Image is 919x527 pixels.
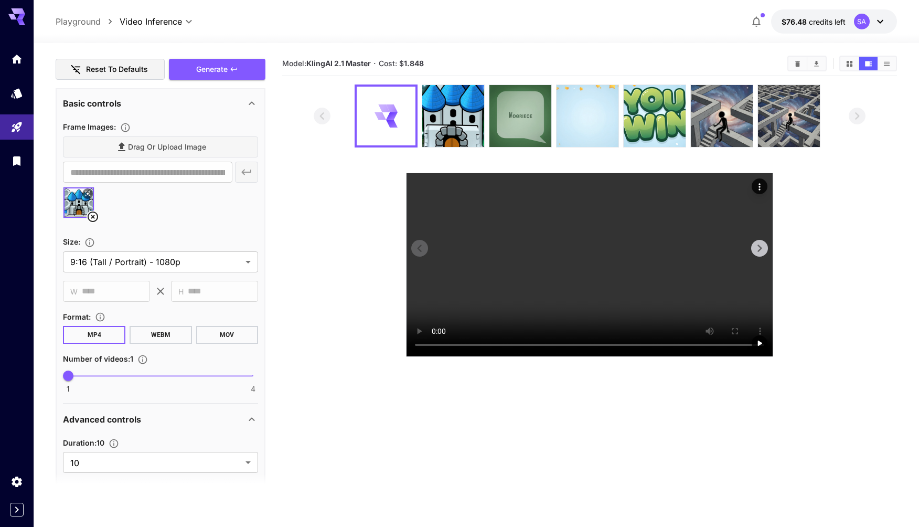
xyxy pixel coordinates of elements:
span: 10 [70,457,241,469]
button: Generate [169,59,265,80]
p: · [373,57,376,70]
span: Generate [196,63,228,76]
nav: breadcrumb [56,15,120,28]
span: W [70,286,78,298]
span: Frame Images : [63,122,116,131]
p: Advanced controls [63,413,141,426]
div: Clear AllDownload All [787,56,827,71]
button: Choose the file format for the output video. [91,312,110,322]
button: Expand sidebar [10,503,24,517]
button: WEBM [130,326,192,344]
div: Home [10,52,23,66]
span: 9:16 (Tall / Portrait) - 1080p [70,256,241,268]
span: Cost: $ [379,59,424,68]
button: Show media in grid view [840,57,859,70]
span: credits left [809,17,846,26]
button: Specify how many videos to generate in a single request. Each video generation will be charged se... [133,354,152,365]
div: Show media in grid viewShow media in video viewShow media in list view [839,56,897,71]
div: Models [10,87,23,100]
div: Library [10,154,23,167]
button: MP4 [63,326,125,344]
div: Basic controls [63,91,258,116]
b: KlingAI 2.1 Master [306,59,371,68]
button: Set the number of duration [104,438,123,449]
span: Model: [282,59,371,68]
span: Size : [63,237,80,246]
div: Playground [10,121,23,134]
button: Reset to defaults [56,59,165,80]
img: 8wZI0AAAABklEQVQDAKZUG10JO00IAAAAAElFTkSuQmCC [422,85,484,147]
img: 84oAAAAASUVORK5CYII= [557,85,618,147]
b: 1.848 [404,59,424,68]
div: SA [854,14,870,29]
span: Format : [63,312,91,321]
button: MOV [196,326,259,344]
button: $76.48227SA [771,9,897,34]
div: Advanced controls [63,407,258,432]
button: Show media in video view [859,57,878,70]
button: Adjust the dimensions of the generated image by specifying its width and height in pixels, or sel... [80,237,99,248]
div: Actions [752,178,767,194]
img: 4eEq0oAAAAGSURBVAMAyT1uHH7rpkcAAAAASUVORK5CYII= [489,85,551,147]
a: Playground [56,15,101,28]
button: Download All [807,57,826,70]
div: Play video [752,335,767,351]
button: Clear All [788,57,807,70]
span: $76.48 [782,17,809,26]
span: 1 [67,384,70,394]
p: Basic controls [63,97,121,110]
div: $76.48227 [782,16,846,27]
img: +ySV0dAAAABklEQVQDAMNRvOq3S4TTAAAAAElFTkSuQmCC [691,85,753,147]
span: Duration : 10 [63,438,104,447]
button: Upload frame images. [116,122,135,133]
img: wjaXD4AAAAGSURBVAMAVaTR0IowR8gAAAAASUVORK5CYII= [758,85,820,147]
div: Settings [10,475,23,488]
img: 2wAAAAGSURBVAMAcSa8FuWFwiAAAAAASUVORK5CYII= [624,85,686,147]
span: H [178,286,184,298]
span: 4 [251,384,255,394]
span: Video Inference [120,15,182,28]
span: Number of videos : 1 [63,354,133,363]
button: Show media in list view [878,57,896,70]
